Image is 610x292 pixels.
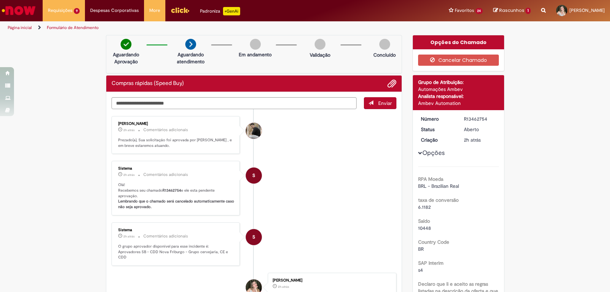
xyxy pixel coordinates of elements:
img: click_logo_yellow_360x200.png [171,5,189,15]
p: Validação [310,51,330,58]
div: Padroniza [200,7,240,15]
b: RPA Moeda [418,176,443,182]
p: Concluído [373,51,396,58]
span: s4 [418,267,423,273]
p: Em andamento [239,51,272,58]
span: 9 [74,8,80,14]
span: 6.1182 [418,204,431,210]
div: Analista responsável: [418,93,499,100]
p: O grupo aprovador disponível para esse incidente é: Aprovadores SB - CDD Nova Friburgo - Grupo ce... [118,244,235,260]
dt: Criação [416,136,459,143]
img: ServiceNow [1,3,37,17]
span: S [252,229,255,245]
time: 29/08/2025 14:42:14 [464,137,481,143]
span: 2h atrás [123,173,135,177]
button: Cancelar Chamado [418,55,499,66]
img: arrow-next.png [185,39,196,50]
time: 29/08/2025 14:42:21 [123,234,135,238]
p: +GenAi [223,7,240,15]
img: check-circle-green.png [121,39,131,50]
p: Olá! Recebemos seu chamado e ele esta pendente aprovação. [118,182,235,210]
span: 2h atrás [123,128,135,132]
img: img-circle-grey.png [379,39,390,50]
span: BRL - Brazilian Real [418,183,459,189]
p: Prezado(a), Sua solicitação foi aprovada por [PERSON_NAME] , e em breve estaremos atuando. [118,137,235,148]
p: Aguardando Aprovação [109,51,143,65]
span: 24 [475,8,483,14]
span: Enviar [378,100,392,106]
div: Opções do Chamado [413,35,504,49]
small: Comentários adicionais [143,127,188,133]
time: 29/08/2025 14:46:53 [123,128,135,132]
time: 29/08/2025 14:42:10 [278,285,289,289]
div: Grupo de Atribuição: [418,79,499,86]
a: Formulário de Atendimento [47,25,99,30]
div: Ambev Automation [418,100,499,107]
b: Country Code [418,239,449,245]
img: img-circle-grey.png [250,39,261,50]
small: Comentários adicionais [143,172,188,178]
span: Requisições [48,7,72,14]
div: System [246,168,262,184]
div: System [246,229,262,245]
span: 2h atrás [464,137,481,143]
b: Lembrando que o chamado será cancelado automaticamente caso não seja aprovado. [118,199,235,209]
span: 2h atrás [123,234,135,238]
div: Sistema [118,166,235,171]
span: 1 [525,8,531,14]
span: Despesas Corporativas [90,7,139,14]
span: 2h atrás [278,285,289,289]
div: [PERSON_NAME] [118,122,235,126]
div: Marcelo Pereira Borges [246,123,262,139]
span: Favoritos [455,7,474,14]
dt: Status [416,126,459,133]
span: BR [418,246,424,252]
time: 29/08/2025 14:42:25 [123,173,135,177]
button: Enviar [364,97,396,109]
p: Aguardando atendimento [174,51,208,65]
span: Rascunhos [499,7,524,14]
b: SAP Interim [418,260,444,266]
textarea: Digite sua mensagem aqui... [112,97,357,109]
dt: Número [416,115,459,122]
b: taxa de conversão [418,197,459,203]
a: Página inicial [8,25,32,30]
small: Comentários adicionais [143,233,188,239]
div: Automações Ambev [418,86,499,93]
div: Sistema [118,228,235,232]
span: 10448 [418,225,431,231]
span: More [149,7,160,14]
div: [PERSON_NAME] [273,278,389,283]
div: R13462754 [464,115,496,122]
b: R13462754 [163,188,181,193]
div: Aberto [464,126,496,133]
h2: Compras rápidas (Speed Buy) Histórico de tíquete [112,80,184,87]
button: Adicionar anexos [387,79,396,88]
span: S [252,167,255,184]
img: img-circle-grey.png [315,39,325,50]
div: 29/08/2025 14:42:14 [464,136,496,143]
ul: Trilhas de página [5,21,401,34]
b: Saldo [418,218,430,224]
a: Rascunhos [493,7,531,14]
span: [PERSON_NAME] [569,7,605,13]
